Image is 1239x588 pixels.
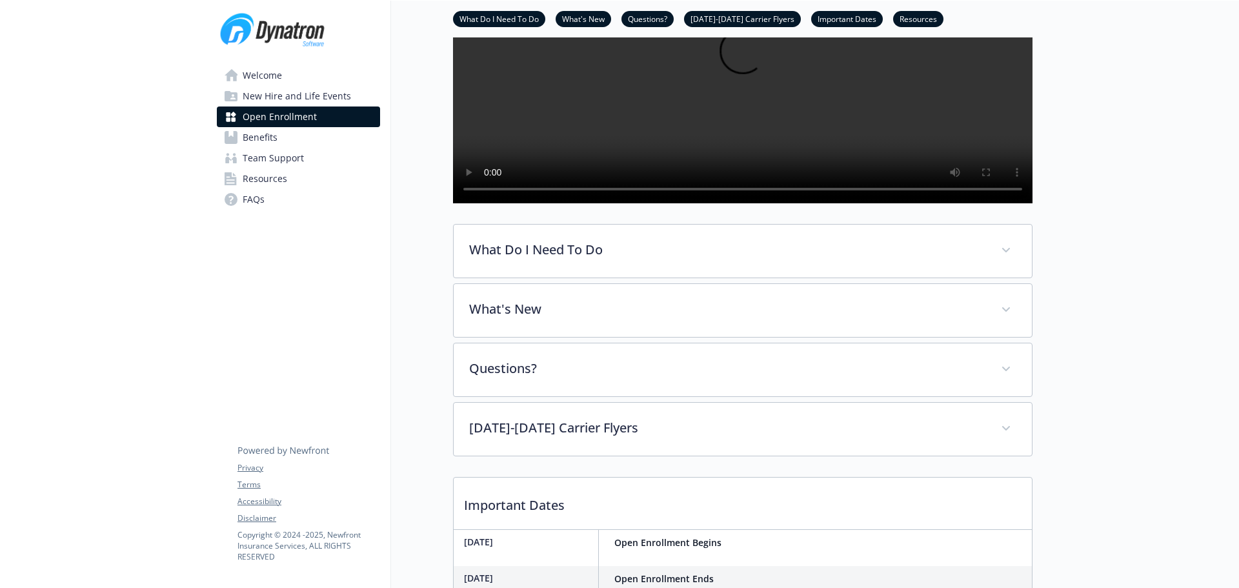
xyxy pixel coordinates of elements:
[454,478,1032,525] p: Important Dates
[243,189,265,210] span: FAQs
[243,86,351,106] span: New Hire and Life Events
[243,65,282,86] span: Welcome
[237,479,379,491] a: Terms
[217,189,380,210] a: FAQs
[453,12,545,25] a: What Do I Need To Do
[243,106,317,127] span: Open Enrollment
[454,284,1032,337] div: What's New
[243,168,287,189] span: Resources
[556,12,611,25] a: What's New
[469,418,985,438] p: [DATE]-[DATE] Carrier Flyers
[893,12,943,25] a: Resources
[614,536,721,549] strong: Open Enrollment Begins
[454,343,1032,396] div: Questions?
[217,168,380,189] a: Resources
[237,462,379,474] a: Privacy
[217,106,380,127] a: Open Enrollment
[217,148,380,168] a: Team Support
[217,86,380,106] a: New Hire and Life Events
[243,148,304,168] span: Team Support
[243,127,277,148] span: Benefits
[454,225,1032,278] div: What Do I Need To Do
[454,403,1032,456] div: [DATE]-[DATE] Carrier Flyers
[684,12,801,25] a: [DATE]-[DATE] Carrier Flyers
[469,359,985,378] p: Questions?
[811,12,883,25] a: Important Dates
[469,240,985,259] p: What Do I Need To Do
[469,299,985,319] p: What's New
[621,12,674,25] a: Questions?
[237,529,379,562] p: Copyright © 2024 - 2025 , Newfront Insurance Services, ALL RIGHTS RESERVED
[217,127,380,148] a: Benefits
[237,512,379,524] a: Disclaimer
[464,535,593,549] p: [DATE]
[614,573,714,585] strong: Open Enrollment Ends
[217,65,380,86] a: Welcome
[237,496,379,507] a: Accessibility
[464,571,593,585] p: [DATE]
